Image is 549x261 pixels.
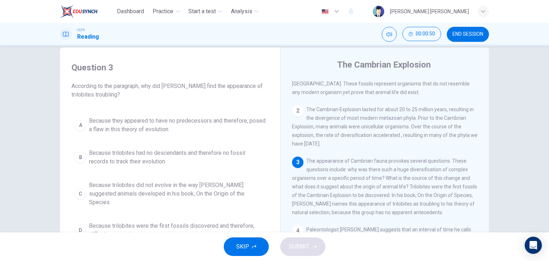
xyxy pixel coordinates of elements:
div: Hide [402,27,441,42]
button: 00:00:50 [402,27,441,41]
span: Practice [153,7,173,16]
span: Dashboard [117,7,144,16]
button: END SESSION [447,27,489,42]
div: B [75,152,86,163]
div: 3 [292,157,303,168]
h1: Reading [77,33,99,41]
span: The Cambrian Explosion lasted for about 20 to 25 million years, resulting in the divergence of mo... [292,107,478,147]
span: Analysis [231,7,252,16]
span: According to the paragraph, why did [PERSON_NAME] find the appearance of trilobites troubling? [71,82,269,99]
span: Because they appeared to have no predecessors and therefore, posed a flaw in this theory of evolu... [89,117,266,134]
div: D [75,225,86,236]
button: Start a test [186,5,225,18]
div: A [75,119,86,131]
button: BBecause trilobites had no descendants and therefore no fossil records to track their evolution [71,146,269,169]
div: 4 [292,225,303,237]
a: EduSynch logo [60,4,114,19]
span: Start a test [188,7,216,16]
button: Dashboard [114,5,147,18]
button: Practice [150,5,183,18]
img: Profile picture [373,6,384,17]
button: CBecause trilobites did not evolve in the way [PERSON_NAME] suggested animals developed in his bo... [71,178,269,210]
div: [PERSON_NAME] [PERSON_NAME] [390,7,469,16]
h4: Question 3 [71,62,269,73]
div: Mute [382,27,397,42]
span: END SESSION [452,31,483,37]
div: Open Intercom Messenger [525,237,542,254]
span: The appearance of Cambrian fauna provokes several questions. These questions include: why was the... [292,158,477,215]
span: Because trilobites had no descendants and therefore no fossil records to track their evolution [89,149,266,166]
span: Because trilobites were the first fossils discovered and therefore, difficult to examine [89,222,266,239]
button: SKIP [224,237,269,256]
img: EduSynch logo [60,4,98,19]
div: 2 [292,105,303,117]
span: CEFR [77,28,85,33]
button: ABecause they appeared to have no predecessors and therefore, posed a flaw in this theory of evol... [71,113,269,137]
div: C [75,188,86,200]
button: DBecause trilobites were the first fossils discovered and therefore, difficult to examine [71,218,269,242]
span: SKIP [236,242,249,252]
img: en [321,9,330,14]
span: Because trilobites did not evolve in the way [PERSON_NAME] suggested animals developed in his boo... [89,181,266,207]
span: 00:00:50 [416,31,435,37]
h4: The Cambrian Explosion [337,59,431,70]
button: Analysis [228,5,262,18]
